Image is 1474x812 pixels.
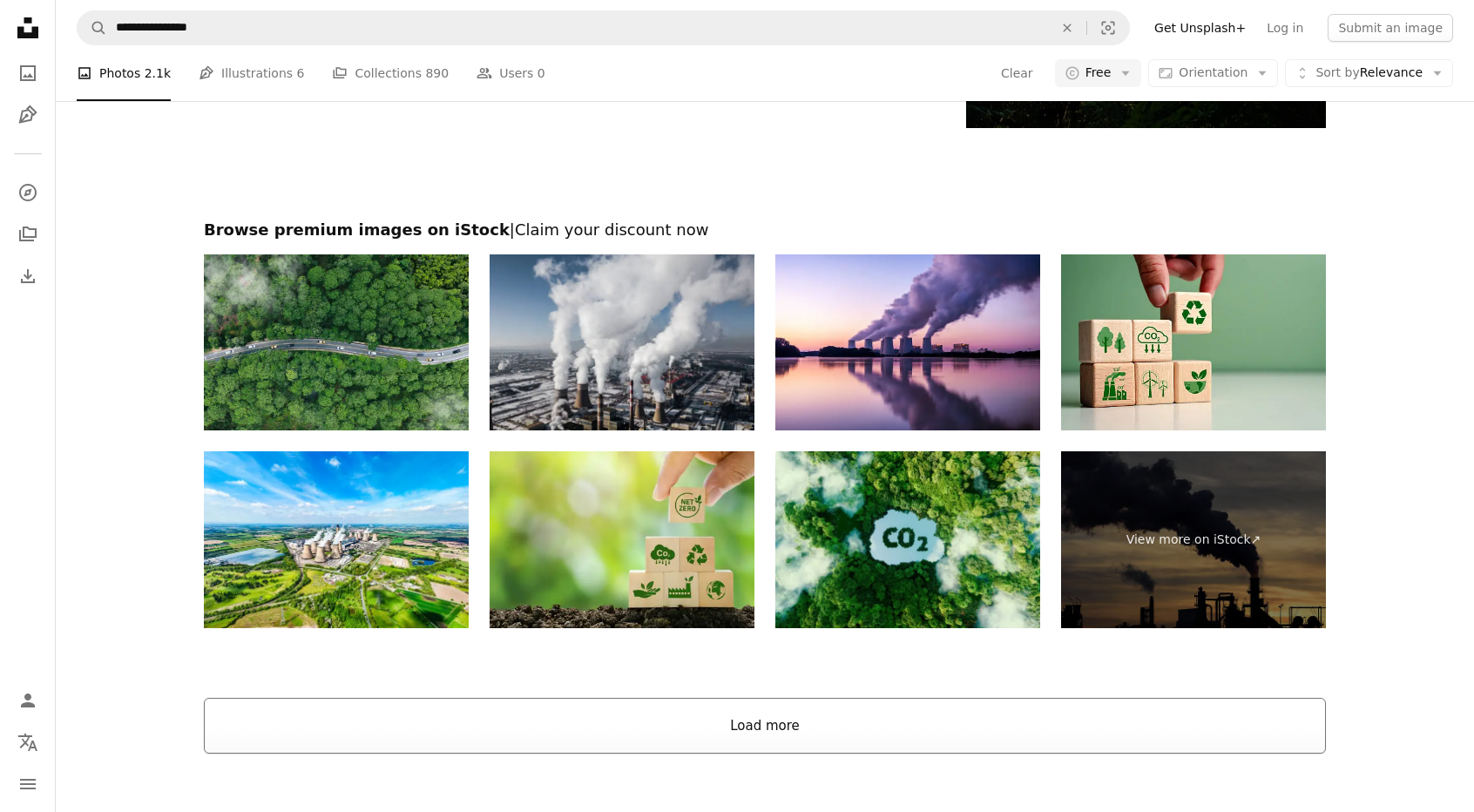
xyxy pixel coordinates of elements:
a: Collections [10,217,45,252]
span: Relevance [1315,64,1423,82]
span: 6 [297,64,305,83]
a: Users 0 [477,45,545,101]
h2: Browse premium images on iStock [204,220,1326,240]
button: Clear [1000,59,1034,87]
button: Load more [204,698,1326,754]
span: Free [1085,64,1112,82]
a: Illustrations 6 [199,45,304,101]
a: Log in / Sign up [10,683,45,718]
img: Reducing carbon footprint concept, and CO2 emissions target on wooden cubes. Green Energy and Sus... [1061,254,1326,431]
form: Find visuals sitewide [77,10,1130,45]
a: Collections 890 [332,45,449,101]
a: View more on iStock↗ [1061,451,1326,628]
img: EV car, Electric car or hydrogen energy car on road midst forest and natural. Environmental frien... [204,254,469,431]
span: Orientation [1179,65,1247,79]
button: Free [1055,59,1142,87]
a: Photos [10,56,45,91]
img: Concept depicting the issue of carbon dioxide emissions and its impact on nature in the form of a... [775,451,1040,628]
button: Visual search [1087,11,1129,44]
a: Home — Unsplash [10,10,45,49]
a: Download History [10,259,45,294]
a: Explore [10,175,45,210]
button: Orientation [1148,59,1278,87]
img: Power Plant in the sunrise [775,254,1040,431]
img: Aerial landscape view of Drax Power Station with pollution emissions [204,451,469,628]
span: 890 [425,64,449,83]
a: Log in [1256,14,1314,42]
button: Sort byRelevance [1285,59,1453,87]
a: Get Unsplash+ [1144,14,1256,42]
button: Submit an image [1328,14,1453,42]
span: 0 [538,64,545,83]
img: Net Zero and Carbon Neutral Concepts Net Zero Emissions Goals A climate-neutral long-term strateg... [490,451,754,628]
button: Search Unsplash [78,11,107,44]
img: Aerial View of Coal Fired Power Station in Winter [490,254,754,431]
button: Clear [1048,11,1086,44]
button: Language [10,725,45,760]
a: Illustrations [10,98,45,132]
button: Menu [10,767,45,802]
span: | Claim your discount now [510,220,709,239]
span: Sort by [1315,65,1359,79]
